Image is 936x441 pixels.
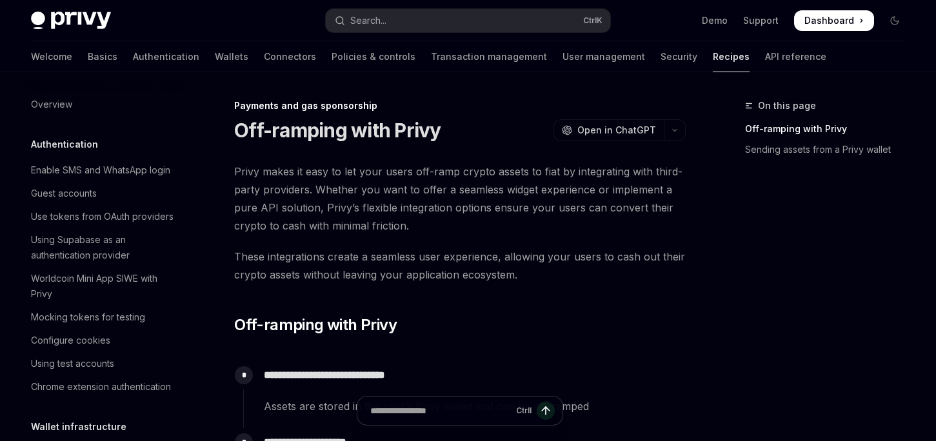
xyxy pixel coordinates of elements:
[21,159,186,182] a: Enable SMS and WhatsApp login
[21,375,186,398] a: Chrome extension authentication
[31,379,171,395] div: Chrome extension authentication
[31,309,145,325] div: Mocking tokens for testing
[31,97,72,112] div: Overview
[563,41,645,72] a: User management
[577,124,656,137] span: Open in ChatGPT
[31,333,110,348] div: Configure cookies
[215,41,248,72] a: Wallets
[21,352,186,375] a: Using test accounts
[804,14,854,27] span: Dashboard
[234,99,686,112] div: Payments and gas sponsorship
[21,93,186,116] a: Overview
[21,306,186,329] a: Mocking tokens for testing
[745,119,915,139] a: Off-ramping with Privy
[31,186,97,201] div: Guest accounts
[765,41,826,72] a: API reference
[758,98,816,113] span: On this page
[31,232,178,263] div: Using Supabase as an authentication provider
[661,41,697,72] a: Security
[31,162,170,178] div: Enable SMS and WhatsApp login
[431,41,547,72] a: Transaction management
[702,14,728,27] a: Demo
[583,15,602,26] span: Ctrl K
[234,315,397,335] span: Off-ramping with Privy
[31,356,114,371] div: Using test accounts
[234,248,686,284] span: These integrations create a seamless user experience, allowing your users to cash out their crypt...
[21,182,186,205] a: Guest accounts
[31,419,126,435] h5: Wallet infrastructure
[553,119,664,141] button: Open in ChatGPT
[743,14,779,27] a: Support
[88,41,117,72] a: Basics
[31,271,178,302] div: Worldcoin Mini App SIWE with Privy
[31,209,174,224] div: Use tokens from OAuth providers
[21,267,186,306] a: Worldcoin Mini App SIWE with Privy
[713,41,750,72] a: Recipes
[21,329,186,352] a: Configure cookies
[31,137,98,152] h5: Authentication
[31,12,111,30] img: dark logo
[234,162,686,235] span: Privy makes it easy to let your users off-ramp crypto assets to fiat by integrating with third-pa...
[133,41,199,72] a: Authentication
[326,9,610,32] button: Open search
[21,228,186,267] a: Using Supabase as an authentication provider
[537,402,555,420] button: Send message
[350,13,386,28] div: Search...
[370,397,511,425] input: Ask a question...
[264,41,316,72] a: Connectors
[745,139,915,160] a: Sending assets from a Privy wallet
[884,10,905,31] button: Toggle dark mode
[234,119,441,142] h1: Off-ramping with Privy
[332,41,415,72] a: Policies & controls
[31,41,72,72] a: Welcome
[21,205,186,228] a: Use tokens from OAuth providers
[794,10,874,31] a: Dashboard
